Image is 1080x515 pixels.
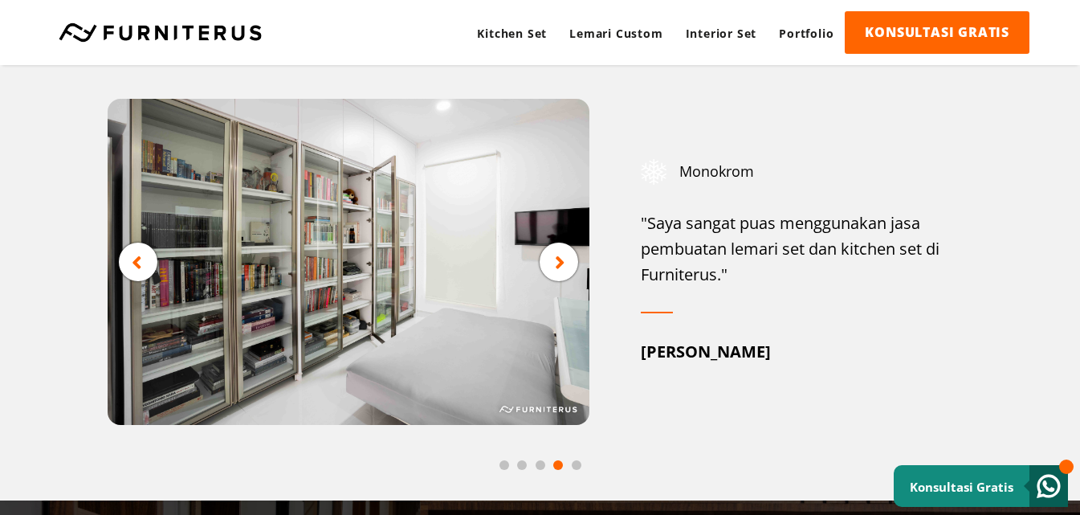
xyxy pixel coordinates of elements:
small: Konsultasi Gratis [910,479,1013,495]
div: Monokrom [641,159,972,185]
a: Portfolio [768,11,845,55]
a: Konsultasi Gratis [894,465,1068,507]
a: Lemari Custom [558,11,674,55]
a: Kitchen Set [466,11,558,55]
a: KONSULTASI GRATIS [845,11,1029,54]
a: Interior Set [674,11,768,55]
div: "Saya sangat puas menggunakan jasa pembuatan lemari set dan kitchen set di Furniterus." [641,210,972,288]
div: [PERSON_NAME] [641,339,972,365]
